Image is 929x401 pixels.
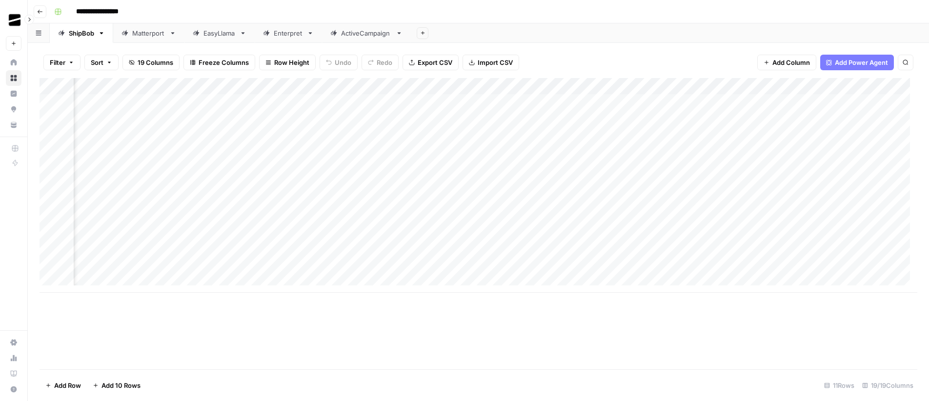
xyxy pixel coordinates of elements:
[418,58,452,67] span: Export CSV
[6,335,21,350] a: Settings
[362,55,399,70] button: Redo
[91,58,103,67] span: Sort
[184,23,255,43] a: EasyLlama
[101,381,141,390] span: Add 10 Rows
[87,378,146,393] button: Add 10 Rows
[122,55,180,70] button: 19 Columns
[858,378,917,393] div: 19/19 Columns
[50,58,65,67] span: Filter
[274,28,303,38] div: Enterpret
[6,70,21,86] a: Browse
[6,101,21,117] a: Opportunities
[84,55,119,70] button: Sort
[132,28,165,38] div: Matterport
[6,8,21,32] button: Workspace: OGM
[6,86,21,101] a: Insights
[6,117,21,133] a: Your Data
[320,55,358,70] button: Undo
[50,23,113,43] a: ShipBob
[772,58,810,67] span: Add Column
[40,378,87,393] button: Add Row
[138,58,173,67] span: 19 Columns
[183,55,255,70] button: Freeze Columns
[377,58,392,67] span: Redo
[322,23,411,43] a: ActiveCampaign
[6,55,21,70] a: Home
[757,55,816,70] button: Add Column
[820,378,858,393] div: 11 Rows
[403,55,459,70] button: Export CSV
[43,55,81,70] button: Filter
[478,58,513,67] span: Import CSV
[274,58,309,67] span: Row Height
[255,23,322,43] a: Enterpret
[259,55,316,70] button: Row Height
[6,11,23,29] img: OGM Logo
[6,350,21,366] a: Usage
[113,23,184,43] a: Matterport
[341,28,392,38] div: ActiveCampaign
[203,28,236,38] div: EasyLlama
[199,58,249,67] span: Freeze Columns
[54,381,81,390] span: Add Row
[463,55,519,70] button: Import CSV
[335,58,351,67] span: Undo
[6,366,21,381] a: Learning Hub
[835,58,888,67] span: Add Power Agent
[6,381,21,397] button: Help + Support
[820,55,894,70] button: Add Power Agent
[69,28,94,38] div: ShipBob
